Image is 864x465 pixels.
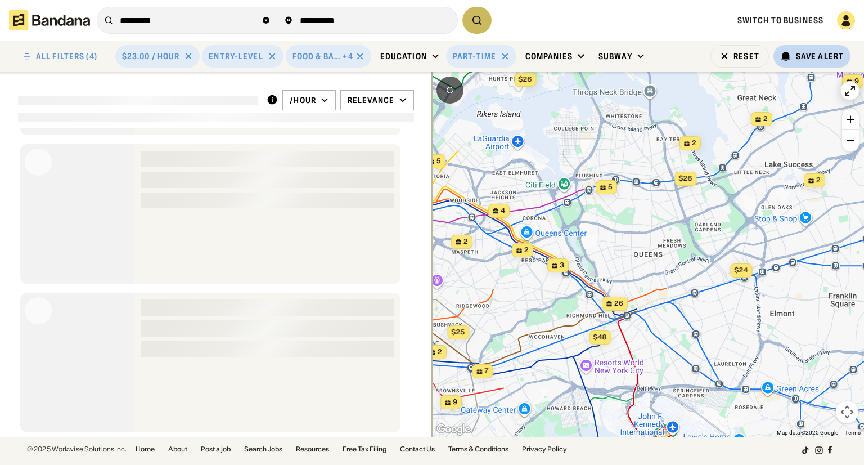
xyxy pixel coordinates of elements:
a: Search Jobs [244,446,282,453]
button: Map camera controls [836,401,858,423]
div: ALL FILTERS (4) [36,52,97,60]
span: 5 [608,182,613,192]
a: Switch to Business [737,15,823,25]
div: Entry-Level [209,51,263,61]
img: Bandana logotype [9,10,90,30]
span: 9 [453,397,457,407]
a: Open this area in Google Maps (opens a new window) [435,422,472,437]
a: Home [136,446,155,453]
div: Relevance [348,95,394,105]
span: 2 [816,176,821,185]
span: 26 [614,299,623,308]
a: Free Tax Filing [343,446,386,453]
a: Post a job [201,446,231,453]
span: 7 [485,366,489,376]
div: grid [18,128,414,437]
span: $26 [679,174,692,182]
div: Subway [598,51,632,61]
span: 2 [524,245,529,255]
span: 2 [692,138,696,148]
div: Companies [525,51,573,61]
div: /hour [290,95,316,105]
a: About [168,446,187,453]
span: 2 [463,237,468,247]
a: Terms & Conditions [448,446,508,453]
span: $48 [593,333,607,341]
div: Save Alert [796,51,844,61]
span: $24 [735,266,748,274]
span: 2 [438,347,442,357]
a: Terms (opens in new tab) [845,430,861,436]
span: $25 [452,328,465,336]
a: Privacy Policy [522,446,567,453]
span: 9 [854,77,859,86]
img: Google [435,422,472,437]
div: $23.00 / hour [122,51,180,61]
div: +4 [343,51,353,61]
span: $26 [519,75,532,83]
div: Part-time [453,51,496,61]
span: 4 [501,206,505,216]
div: Reset [733,52,759,60]
span: 3 [560,261,564,270]
div: Food & Bars [292,51,341,61]
span: 5 [436,157,441,166]
span: Map data ©2025 Google [777,430,838,436]
a: Contact Us [400,446,435,453]
div: © 2025 Workwise Solutions Inc. [27,446,127,453]
div: Education [380,51,427,61]
span: 2 [763,114,768,124]
a: Resources [296,446,329,453]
